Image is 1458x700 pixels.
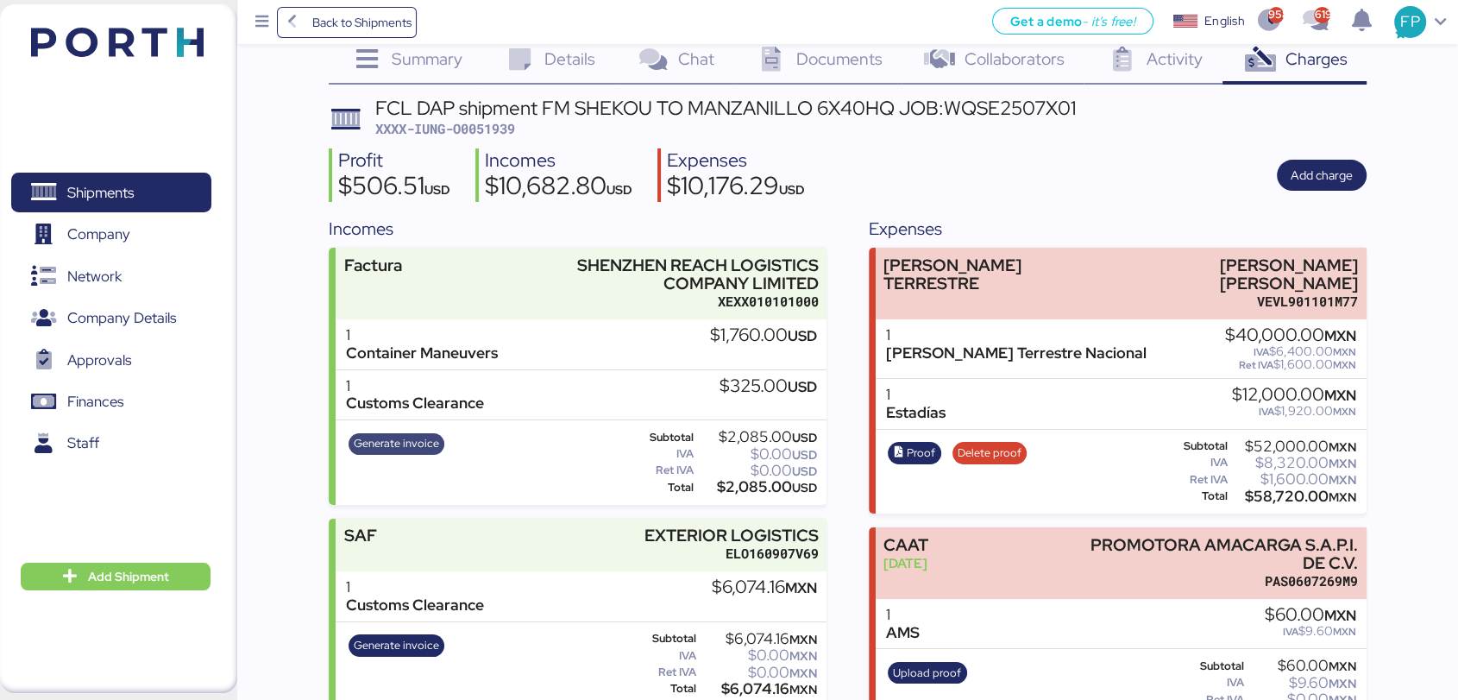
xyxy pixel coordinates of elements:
[789,682,816,697] span: MXN
[1324,386,1356,405] span: MXN
[1106,293,1358,311] div: VEVL901101M77
[11,215,211,255] a: Company
[630,683,695,695] div: Total
[1291,165,1353,186] span: Add charge
[1333,345,1356,359] span: MXN
[886,386,946,404] div: 1
[787,326,816,345] span: USD
[791,447,816,463] span: USD
[644,545,819,563] div: ELO160907V69
[796,47,883,70] span: Documents
[534,256,819,293] div: SHENZHEN REACH LOGISTICS COMPANY LIMITED
[1147,47,1203,70] span: Activity
[1285,47,1347,70] span: Charges
[1073,536,1358,572] div: PROMOTORA AMACARGA S.A.P.I. DE C.V.
[630,666,695,678] div: Ret IVA
[697,448,817,461] div: $0.00
[67,348,131,373] span: Approvals
[534,293,819,311] div: XEXX010101000
[886,344,1147,363] div: [PERSON_NAME] Terrestre Nacional
[965,47,1065,70] span: Collaborators
[67,264,122,289] span: Network
[11,382,211,422] a: Finances
[886,326,1147,344] div: 1
[1329,439,1356,455] span: MXN
[346,578,484,596] div: 1
[883,256,1097,293] div: [PERSON_NAME] TERRESTRE
[344,527,377,545] div: SAF
[11,299,211,338] a: Company Details
[1225,326,1356,345] div: $40,000.00
[1277,160,1367,191] button: Add charge
[1170,660,1244,672] div: Subtotal
[1324,326,1356,345] span: MXN
[311,12,411,33] span: Back to Shipments
[485,173,632,203] div: $10,682.80
[644,527,819,545] div: EXTERIOR LOGISTICS
[1283,625,1298,639] span: IVA
[1232,405,1356,418] div: $1,920.00
[346,326,498,344] div: 1
[699,683,816,696] div: $6,074.16
[338,173,450,203] div: $506.51
[883,554,928,572] div: [DATE]
[346,377,484,395] div: 1
[1170,677,1244,689] div: IVA
[907,444,935,463] span: Proof
[67,222,130,247] span: Company
[697,431,817,444] div: $2,085.00
[1265,625,1356,638] div: $9.60
[1170,440,1228,452] div: Subtotal
[392,47,462,70] span: Summary
[11,340,211,380] a: Approvals
[630,464,694,476] div: Ret IVA
[630,633,695,645] div: Subtotal
[88,566,169,587] span: Add Shipment
[1225,345,1356,358] div: $6,400.00
[1231,490,1356,503] div: $58,720.00
[630,482,694,494] div: Total
[349,433,445,456] button: Generate invoice
[349,634,445,657] button: Generate invoice
[606,181,632,198] span: USD
[667,148,805,173] div: Expenses
[1259,405,1274,419] span: IVA
[375,98,1076,117] div: FCL DAP shipment FM SHEKOU TO MANZANILLO 6X40HQ JOB:WQSE2507X01
[346,596,484,615] div: Customs Clearance
[1231,440,1356,453] div: $52,000.00
[1231,457,1356,470] div: $8,320.00
[677,47,713,70] span: Chat
[699,633,816,646] div: $6,074.16
[893,664,961,683] span: Upload proof
[1231,473,1356,486] div: $1,600.00
[67,431,99,456] span: Staff
[886,606,920,624] div: 1
[21,563,211,590] button: Add Shipment
[1329,659,1356,674] span: MXN
[630,448,694,460] div: IVA
[789,648,816,664] span: MXN
[883,536,928,554] div: CAAT
[1333,358,1356,372] span: MXN
[354,434,439,453] span: Generate invoice
[67,389,123,414] span: Finances
[1239,358,1273,372] span: Ret IVA
[711,578,816,597] div: $6,074.16
[277,7,418,38] a: Back to Shipments
[1225,358,1356,371] div: $1,600.00
[1247,677,1356,690] div: $9.60
[1254,345,1269,359] span: IVA
[789,632,816,647] span: MXN
[791,480,816,495] span: USD
[375,120,515,137] span: XXXX-IUNG-O0051939
[886,624,920,642] div: AMS
[719,377,816,396] div: $325.00
[1204,12,1244,30] div: English
[630,432,694,444] div: Subtotal
[888,662,967,684] button: Upload proof
[789,665,816,681] span: MXN
[329,216,826,242] div: Incomes
[67,180,134,205] span: Shipments
[1329,489,1356,505] span: MXN
[709,326,816,345] div: $1,760.00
